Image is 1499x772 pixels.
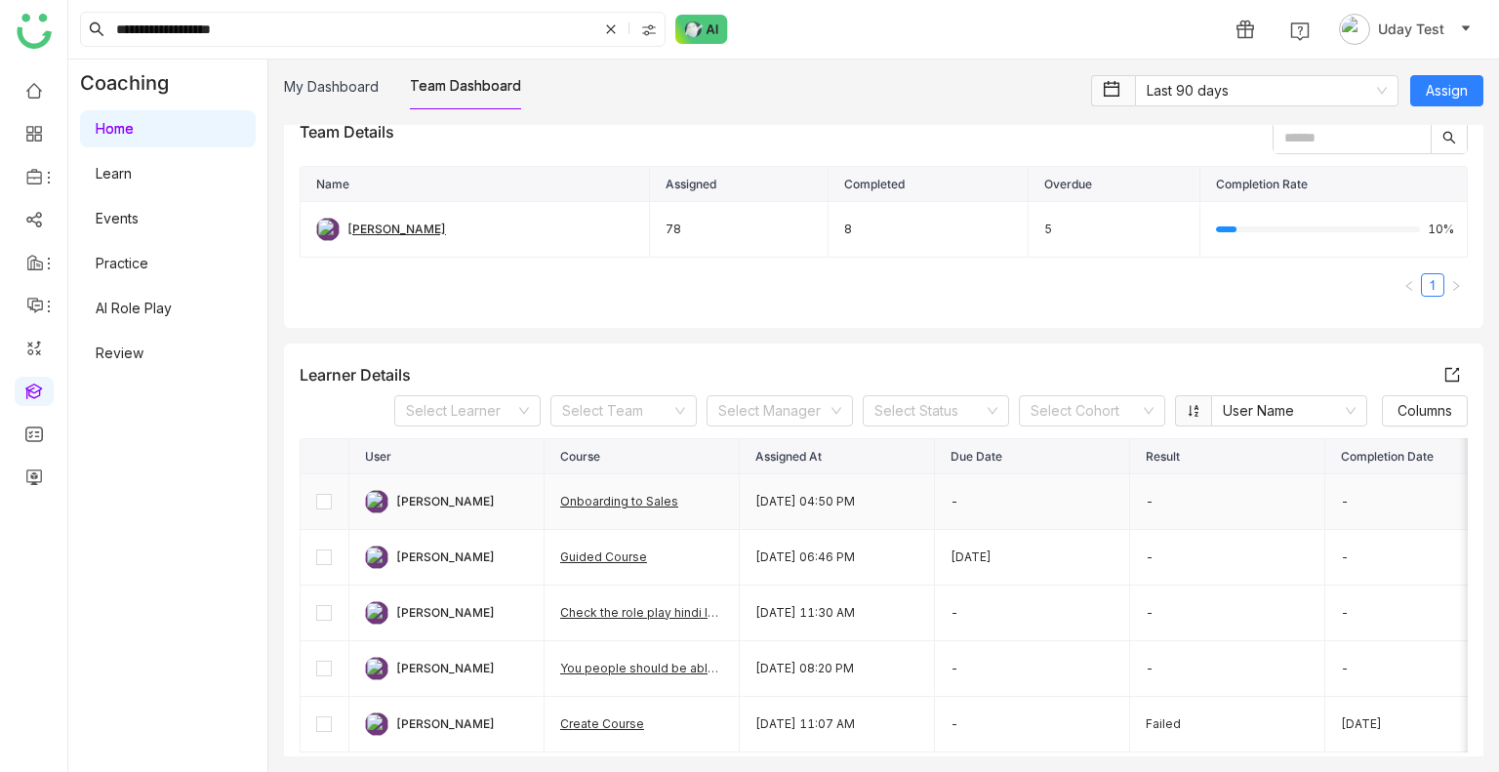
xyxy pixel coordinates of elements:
span: Columns [1398,400,1452,422]
img: 684a9b22de261c4b36a3d00f [365,601,388,625]
td: - [1130,474,1325,530]
span: Assign [1426,80,1468,102]
th: Assigned At [740,439,935,474]
a: Guided Course [560,549,647,564]
th: Completed [829,167,1029,202]
td: [DATE] 06:46 PM [740,530,935,586]
div: [PERSON_NAME] [347,221,446,239]
button: Columns [1382,395,1468,427]
a: Home [96,120,134,137]
th: Course [545,439,740,474]
a: Events [96,210,139,226]
button: Previous Page [1398,273,1421,297]
td: - [1130,641,1325,697]
td: [DATE] 08:20 PM [740,641,935,697]
img: search-type.svg [641,22,657,38]
button: Assign [1410,75,1483,106]
th: Result [1130,439,1325,474]
td: 8 [829,202,1029,258]
a: Learn [96,165,132,182]
a: Check the role play hindi latest [560,605,737,620]
a: 1 [1422,274,1443,296]
img: help.svg [1290,21,1310,41]
a: Practice [96,255,148,271]
a: AI Role Play [96,300,172,316]
img: avatar [1339,14,1370,45]
td: - [935,697,1130,752]
button: Uday Test [1335,14,1476,45]
a: My Dashboard [284,78,379,95]
img: 684a9b22de261c4b36a3d00f [365,712,388,736]
span: 10% [1428,223,1451,235]
th: User [349,439,545,474]
td: - [935,641,1130,697]
nz-select-item: User Name [1223,396,1356,426]
img: 684a9b22de261c4b36a3d00f [365,490,388,513]
div: [PERSON_NAME] [396,493,495,511]
a: Review [96,345,143,361]
div: [PERSON_NAME] [396,715,495,734]
img: 684a9b22de261c4b36a3d00f [365,657,388,680]
td: [DATE] 11:07 AM [740,697,935,752]
div: Team Details [300,120,394,143]
nz-select-item: Last 90 days [1147,76,1387,105]
a: You people should be able to review it [560,661,782,675]
img: 684a9b22de261c4b36a3d00f [316,218,340,241]
img: logo [17,14,52,49]
th: Completion Rate [1200,167,1468,202]
img: ask-buddy-normal.svg [675,15,728,44]
td: - [1130,586,1325,641]
td: - [1130,530,1325,586]
td: Failed [1130,697,1325,752]
a: Team Dashboard [410,77,521,94]
td: [DATE] [935,530,1130,586]
div: Coaching [68,60,198,106]
a: Create Course [560,716,644,731]
div: [PERSON_NAME] [396,660,495,678]
td: [DATE] 04:50 PM [740,474,935,530]
div: Learner Details [300,359,1468,390]
button: Next Page [1444,273,1468,297]
th: Overdue [1029,167,1201,202]
a: Onboarding to Sales [560,494,678,508]
td: 5 [1029,202,1201,258]
td: 78 [650,202,829,258]
div: [PERSON_NAME] [396,549,495,567]
th: Due Date [935,439,1130,474]
td: - [935,474,1130,530]
td: - [935,586,1130,641]
span: Uday Test [1378,19,1444,40]
th: Assigned [650,167,829,202]
li: 1 [1421,273,1444,297]
img: 684a9b22de261c4b36a3d00f [365,546,388,569]
th: Name [301,167,650,202]
div: [PERSON_NAME] [396,604,495,623]
td: [DATE] 11:30 AM [740,586,935,641]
